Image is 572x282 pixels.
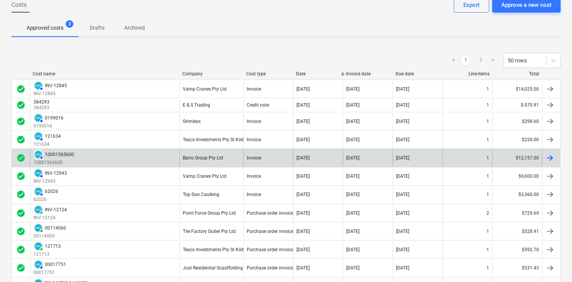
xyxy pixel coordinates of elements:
[296,210,310,216] div: [DATE]
[346,137,360,142] div: [DATE]
[446,71,490,76] div: Line-items
[396,119,409,124] div: [DATE]
[16,135,25,144] div: Invoice was approved
[35,261,42,268] img: xero.svg
[33,159,74,166] p: 10001565600
[33,233,66,239] p: 00114060
[246,71,290,76] div: Cost type
[346,247,360,252] div: [DATE]
[16,190,25,199] div: Invoice was approved
[33,131,43,141] div: Invoice has been synced with Xero and its status is currently AUTHORISED
[16,245,25,254] div: Invoice was approved
[183,102,210,108] div: E & S Trading
[461,56,470,65] a: Page 1 is your current page
[16,153,25,163] span: check_circle
[33,123,63,129] p: 0199016
[296,119,310,124] div: [DATE]
[486,86,489,92] div: 1
[346,192,360,197] div: [DATE]
[33,105,51,111] p: 384293
[27,24,63,32] p: Approved costs
[492,260,542,276] div: $531.43
[88,24,106,32] p: Drafts
[35,132,42,140] img: xero.svg
[16,100,25,110] span: check_circle
[45,134,61,139] div: 121634
[492,131,542,148] div: $220.00
[247,137,261,142] div: Invoice
[396,247,409,252] div: [DATE]
[534,245,572,282] div: Chat Widget
[492,150,542,166] div: $12,157.00
[296,174,310,179] div: [DATE]
[33,71,176,76] div: Cost name
[16,135,25,144] span: check_circle
[296,71,340,76] div: Date
[396,102,409,108] div: [DATE]
[247,155,261,161] div: Invoice
[183,265,243,271] div: Just Residential Scaaffolding
[33,91,67,97] p: INV-12845
[396,155,409,161] div: [DATE]
[496,71,539,76] div: Total
[16,172,25,181] span: check_circle
[346,174,360,179] div: [DATE]
[183,229,236,234] div: Tile Factory Outlet Pty Ltd
[247,102,269,108] div: Credit note
[16,209,25,218] span: check_circle
[16,263,25,272] span: check_circle
[33,241,43,251] div: Invoice has been synced with Xero and its status is currently PAID
[346,229,360,234] div: [DATE]
[16,227,25,236] span: check_circle
[33,178,67,185] p: INV-12943
[183,174,227,179] div: Vamp Cranes Pty Ltd
[45,189,58,194] div: 62026
[183,192,219,197] div: Top Gun Caulking
[16,117,25,126] span: check_circle
[183,247,253,252] div: Teaco Investments Pty St Kilda Au
[492,205,542,221] div: $729.69
[296,247,310,252] div: [DATE]
[33,113,43,123] div: Invoice has been synced with Xero and its status is currently AUTHORISED
[35,169,42,177] img: xero.svg
[35,242,42,250] img: xero.svg
[35,114,42,122] img: xero.svg
[45,244,61,249] div: 121713
[492,99,542,111] div: $-570.91
[296,137,310,142] div: [DATE]
[247,210,293,216] div: Purchase order invoice
[45,152,74,157] div: 10001565600
[45,225,66,231] div: 00114060
[33,260,43,269] div: Invoice has been synced with Xero and its status is currently AUTHORISED
[247,119,261,124] div: Invoice
[396,265,409,271] div: [DATE]
[16,263,25,272] div: Invoice was approved
[247,247,293,252] div: Purchase order invoice
[247,174,261,179] div: Invoice
[396,86,409,92] div: [DATE]
[33,223,43,233] div: Invoice has been synced with Xero and its status is currently PAID
[45,115,63,121] div: 0199016
[183,155,223,161] div: Barro Group Pty Ltd
[492,168,542,185] div: $9,600.00
[33,186,43,196] div: Invoice has been synced with Xero and its status is currently AUTHORISED
[33,81,43,91] div: Invoice has been synced with Xero and its status is currently AUTHORISED
[16,117,25,126] div: Invoice was approved
[183,119,201,124] div: Grimleys
[45,170,67,176] div: INV-12943
[35,82,42,89] img: xero.svg
[476,56,485,65] a: Page 2
[33,215,67,221] p: INV-12124
[296,155,310,161] div: [DATE]
[33,99,49,105] div: 384293
[16,209,25,218] div: Invoice was approved
[346,265,360,271] div: [DATE]
[247,229,293,234] div: Purchase order invoice
[296,102,310,108] div: [DATE]
[33,168,43,178] div: Invoice has been synced with Xero and its status is currently AUTHORISED
[45,262,66,267] div: 00017751
[396,137,409,142] div: [DATE]
[45,83,67,88] div: INV-12845
[396,71,439,76] div: Due date
[247,192,261,197] div: Invoice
